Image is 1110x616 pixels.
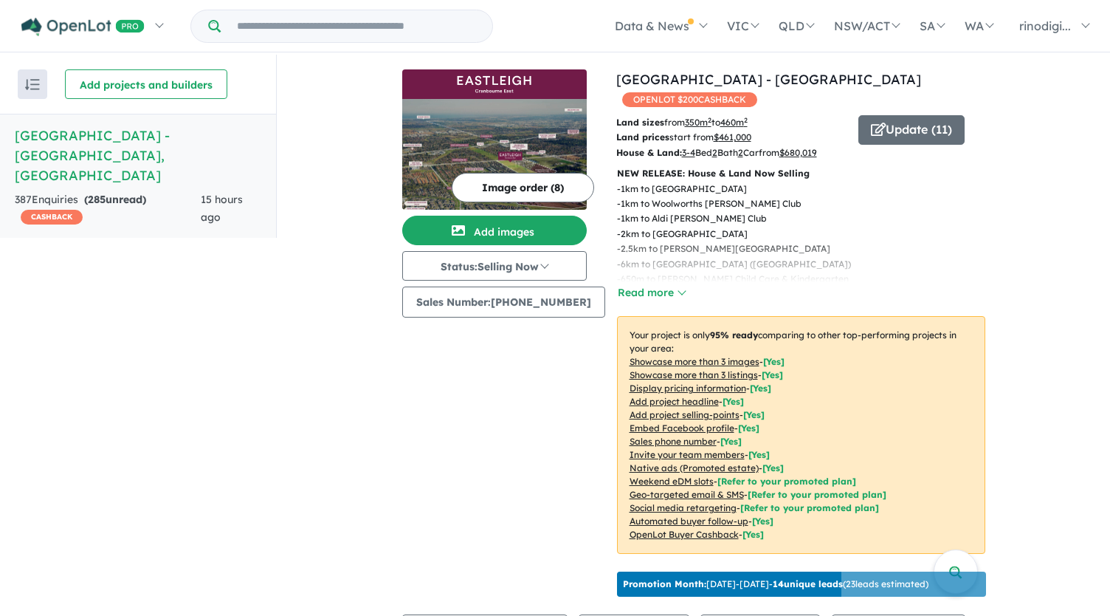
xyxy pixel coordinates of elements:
b: 95 % ready [710,329,758,340]
span: [ Yes ] [723,396,744,407]
input: Try estate name, suburb, builder or developer [224,10,489,42]
button: Read more [617,284,686,301]
span: CASHBACK [21,210,83,225]
u: Sales phone number [630,436,717,447]
span: [ Yes ] [762,369,783,380]
button: Update (11) [858,115,965,145]
u: Display pricing information [630,383,746,394]
p: - 1km to [GEOGRAPHIC_DATA] [617,182,997,196]
u: Social media retargeting [630,502,737,513]
button: Image order (8) [452,173,594,202]
u: Showcase more than 3 images [630,356,759,367]
h5: [GEOGRAPHIC_DATA] - [GEOGRAPHIC_DATA] , [GEOGRAPHIC_DATA] [15,126,261,185]
u: Native ads (Promoted estate) [630,462,759,473]
p: - 2km to [GEOGRAPHIC_DATA] [617,227,997,242]
span: [Refer to your promoted plan] [740,502,879,513]
b: 14 unique leads [773,578,843,589]
button: Sales Number:[PHONE_NUMBER] [402,287,605,318]
strong: ( unread) [84,193,146,206]
span: [ Yes ] [738,422,759,434]
u: Add project selling-points [630,409,740,420]
span: [Refer to your promoted plan] [717,476,856,487]
u: Add project headline [630,396,719,407]
button: Add projects and builders [65,69,227,99]
span: [ Yes ] [763,356,785,367]
p: - 1km to Aldi [PERSON_NAME] Club [617,211,997,226]
b: Land sizes [616,117,664,128]
button: Add images [402,216,587,245]
img: sort.svg [25,79,40,90]
b: Promotion Month: [623,578,706,589]
span: OPENLOT $ 200 CASHBACK [622,92,757,107]
span: [ Yes ] [743,409,765,420]
u: 460 m [720,117,748,128]
p: NEW RELEASE: House & Land Now Selling [617,166,985,181]
p: from [616,115,847,130]
img: Openlot PRO Logo White [21,18,145,36]
p: start from [616,130,847,145]
p: - 6km to [GEOGRAPHIC_DATA] ([GEOGRAPHIC_DATA]) [617,257,997,272]
img: Eastleigh - Cranbourne East Logo [408,75,581,93]
b: House & Land: [616,147,682,158]
u: $ 680,019 [779,147,817,158]
span: [Yes] [762,462,784,473]
span: 15 hours ago [201,193,243,224]
p: Bed Bath Car from [616,146,847,160]
u: Invite your team members [630,449,745,460]
b: Land prices [616,131,669,143]
p: - 650m to [PERSON_NAME] Child Care & Kindergarten [617,272,997,287]
u: Showcase more than 3 listings [630,369,758,380]
u: 2 [738,147,743,158]
span: rinodigi... [1019,18,1071,33]
span: to [711,117,748,128]
span: [Refer to your promoted plan] [748,489,886,500]
sup: 2 [708,116,711,124]
span: [Yes] [742,529,764,540]
p: - 1km to Woolworths [PERSON_NAME] Club [617,196,997,211]
p: Your project is only comparing to other top-performing projects in your area: - - - - - - - - - -... [617,316,985,554]
p: [DATE] - [DATE] - ( 23 leads estimated) [623,578,928,591]
u: Embed Facebook profile [630,422,734,434]
u: Weekend eDM slots [630,476,714,487]
span: [ Yes ] [750,383,771,394]
span: [Yes] [752,516,773,527]
u: Geo-targeted email & SMS [630,489,744,500]
img: Eastleigh - Cranbourne East [402,99,587,210]
div: 387 Enquir ies [15,191,201,227]
u: OpenLot Buyer Cashback [630,529,739,540]
span: [ Yes ] [748,449,770,460]
span: 285 [88,193,106,206]
sup: 2 [744,116,748,124]
u: 350 m [685,117,711,128]
a: [GEOGRAPHIC_DATA] - [GEOGRAPHIC_DATA] [616,71,921,88]
u: 2 [712,147,717,158]
button: Status:Selling Now [402,251,587,281]
u: 3-4 [682,147,695,158]
u: $ 461,000 [714,131,751,143]
u: Automated buyer follow-up [630,516,748,527]
a: Eastleigh - Cranbourne East LogoEastleigh - Cranbourne East [402,69,587,210]
span: [ Yes ] [720,436,742,447]
p: - 2.5km to [PERSON_NAME][GEOGRAPHIC_DATA] [617,242,997,256]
